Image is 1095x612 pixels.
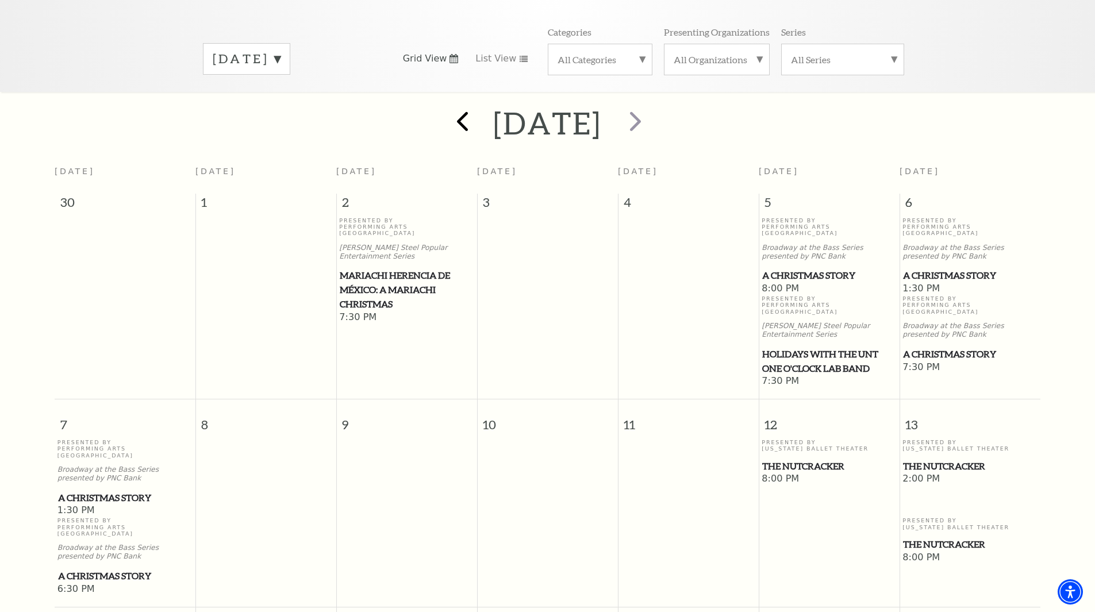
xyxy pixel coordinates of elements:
span: A Christmas Story [903,268,1037,283]
span: 5 [759,194,900,217]
span: 3 [478,194,618,217]
p: Presented By Performing Arts [GEOGRAPHIC_DATA] [57,517,193,537]
button: prev [440,103,482,144]
p: Presenting Organizations [664,26,770,38]
span: A Christmas Story [58,569,192,583]
span: 6:30 PM [57,583,193,596]
span: Holidays with the UNT One O'Clock Lab Band [762,347,896,375]
p: Series [781,26,806,38]
a: The Nutcracker [902,537,1038,552]
span: [DATE] [55,167,95,176]
a: A Christmas Story [902,268,1038,283]
p: Presented By [US_STATE] Ballet Theater [762,439,897,452]
span: 7:30 PM [762,375,897,388]
button: next [613,103,655,144]
span: 1:30 PM [902,283,1038,295]
label: All Series [791,53,894,66]
a: A Christmas Story [762,268,897,283]
div: Accessibility Menu [1058,579,1083,605]
span: 2:00 PM [902,473,1038,486]
p: Broadway at the Bass Series presented by PNC Bank [902,244,1038,261]
span: 2 [337,194,477,217]
a: A Christmas Story [57,491,193,505]
p: Broadway at the Bass Series presented by PNC Bank [57,544,193,561]
span: The Nutcracker [903,459,1037,474]
span: A Christmas Story [903,347,1037,361]
span: Mariachi Herencia de México: A Mariachi Christmas [340,268,474,311]
span: 8:00 PM [762,283,897,295]
span: A Christmas Story [762,268,896,283]
p: Presented By [US_STATE] Ballet Theater [902,517,1038,530]
span: 8:00 PM [762,473,897,486]
span: The Nutcracker [903,537,1037,552]
p: Presented By Performing Arts [GEOGRAPHIC_DATA] [902,295,1038,315]
span: 4 [618,194,759,217]
span: 1 [196,194,336,217]
span: 8 [196,399,336,439]
span: 7 [55,399,195,439]
span: [DATE] [195,167,236,176]
h2: [DATE] [493,105,602,141]
span: [DATE] [336,167,376,176]
span: 7:30 PM [339,311,474,324]
span: 6 [900,194,1041,217]
label: All Organizations [674,53,760,66]
span: [DATE] [477,167,517,176]
a: The Nutcracker [762,459,897,474]
p: Categories [548,26,591,38]
p: Presented By Performing Arts [GEOGRAPHIC_DATA] [57,439,193,459]
p: Presented By [US_STATE] Ballet Theater [902,439,1038,452]
p: Broadway at the Bass Series presented by PNC Bank [762,244,897,261]
span: 13 [900,399,1041,439]
p: [PERSON_NAME] Steel Popular Entertainment Series [339,244,474,261]
a: Holidays with the UNT One O'Clock Lab Band [762,347,897,375]
span: 12 [759,399,900,439]
span: 7:30 PM [902,361,1038,374]
p: Presented By Performing Arts [GEOGRAPHIC_DATA] [902,217,1038,237]
span: 10 [478,399,618,439]
span: 8:00 PM [902,552,1038,564]
p: [PERSON_NAME] Steel Popular Entertainment Series [762,322,897,339]
span: The Nutcracker [762,459,896,474]
span: 30 [55,194,195,217]
a: A Christmas Story [902,347,1038,361]
label: All Categories [558,53,643,66]
span: [DATE] [900,167,940,176]
a: A Christmas Story [57,569,193,583]
p: Broadway at the Bass Series presented by PNC Bank [902,322,1038,339]
span: 9 [337,399,477,439]
span: 1:30 PM [57,505,193,517]
span: [DATE] [759,167,799,176]
label: [DATE] [213,50,281,68]
span: 11 [618,399,759,439]
span: Grid View [403,52,447,65]
p: Presented By Performing Arts [GEOGRAPHIC_DATA] [339,217,474,237]
p: Presented By Performing Arts [GEOGRAPHIC_DATA] [762,217,897,237]
a: Mariachi Herencia de México: A Mariachi Christmas [339,268,474,311]
p: Broadway at the Bass Series presented by PNC Bank [57,465,193,483]
span: List View [475,52,516,65]
p: Presented By Performing Arts [GEOGRAPHIC_DATA] [762,295,897,315]
span: [DATE] [618,167,658,176]
a: The Nutcracker [902,459,1038,474]
span: A Christmas Story [58,491,192,505]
